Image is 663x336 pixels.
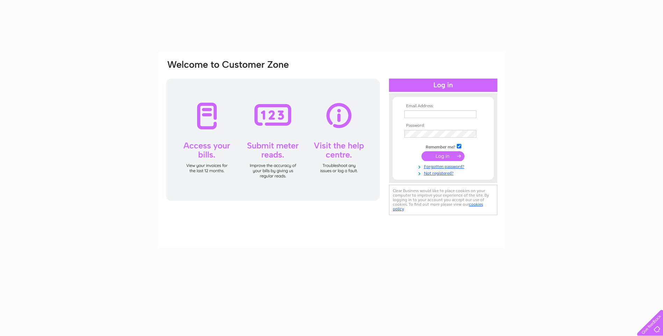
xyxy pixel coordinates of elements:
[393,202,483,211] a: cookies policy
[421,151,464,161] input: Submit
[403,104,484,109] th: Email Address:
[404,169,484,176] a: Not registered?
[389,185,497,215] div: Clear Business would like to place cookies on your computer to improve your experience of the sit...
[403,143,484,150] td: Remember me?
[404,163,484,169] a: Forgotten password?
[403,123,484,128] th: Password:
